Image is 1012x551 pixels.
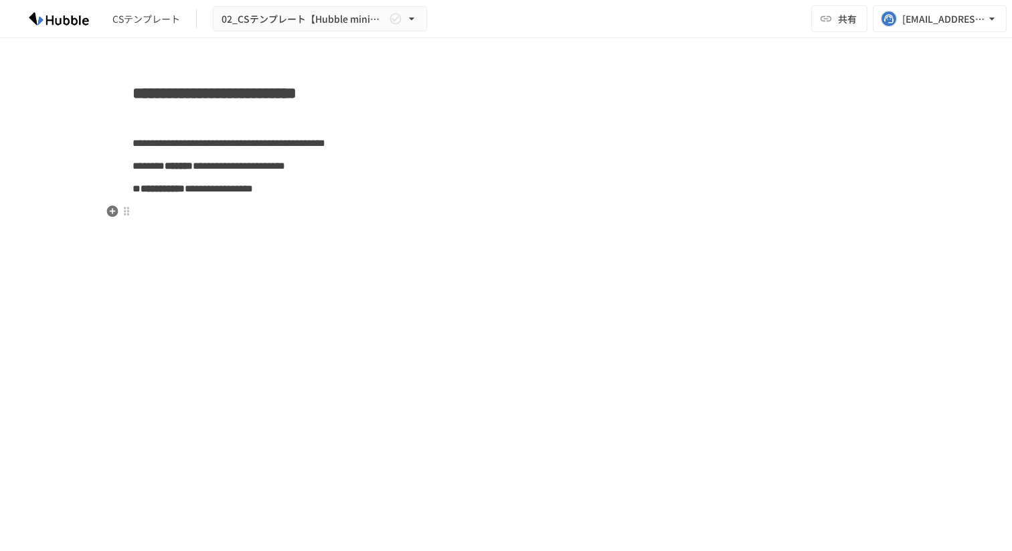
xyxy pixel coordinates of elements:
button: [EMAIL_ADDRESS][DOMAIN_NAME] [873,5,1007,32]
div: [EMAIL_ADDRESS][DOMAIN_NAME] [902,11,985,27]
span: 共有 [838,11,857,26]
span: 02_CSテンプレート【Hubble mini】Hubble×企業名 オンボーディングプロジェクト [222,11,386,27]
button: 02_CSテンプレート【Hubble mini】Hubble×企業名 オンボーディングプロジェクト [213,6,427,32]
img: HzDRNkGCf7KYO4GfwKnzITak6oVsp5RHeZBEM1dQFiQ [16,8,102,29]
div: CSテンプレート [112,12,180,26]
button: 共有 [811,5,867,32]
